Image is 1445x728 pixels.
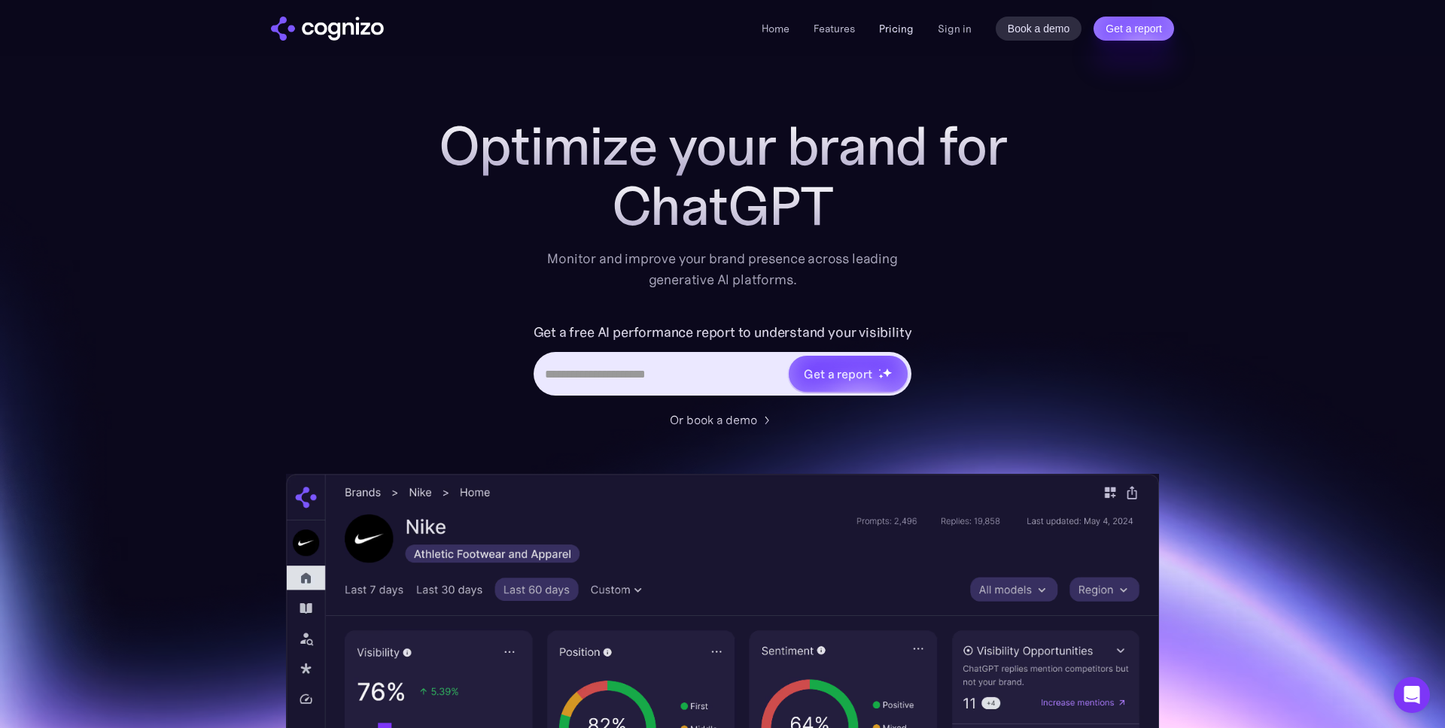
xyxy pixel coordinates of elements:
[421,116,1024,176] h1: Optimize your brand for
[879,22,914,35] a: Pricing
[882,368,892,378] img: star
[271,17,384,41] img: cognizo logo
[1394,677,1430,713] div: Open Intercom Messenger
[537,248,908,290] div: Monitor and improve your brand presence across leading generative AI platforms.
[787,354,909,393] a: Get a reportstarstarstar
[814,22,855,35] a: Features
[271,17,384,41] a: home
[534,320,912,403] form: Hero URL Input Form
[534,320,912,344] label: Get a free AI performance report to understand your visibility
[878,369,881,371] img: star
[670,411,775,429] a: Or book a demo
[670,411,757,429] div: Or book a demo
[938,20,972,38] a: Sign in
[421,176,1024,236] div: ChatGPT
[878,374,884,379] img: star
[804,365,872,383] div: Get a report
[996,17,1082,41] a: Book a demo
[1094,17,1174,41] a: Get a report
[762,22,789,35] a: Home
